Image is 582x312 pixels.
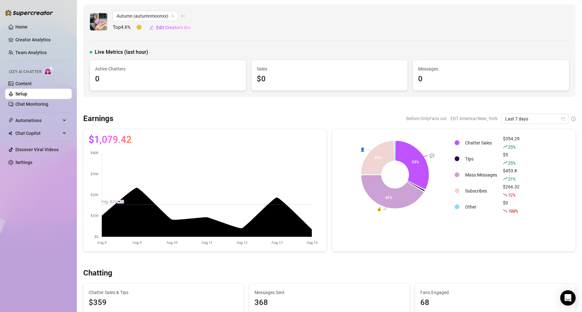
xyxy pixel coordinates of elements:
td: Subscribes [463,183,500,199]
div: 0 [95,73,241,85]
text: 💬 [430,153,434,158]
span: team [171,14,174,18]
img: Chat Copilot [8,131,12,135]
img: AI Chatter [44,66,54,76]
span: Izzy AI Chatter [9,69,41,75]
span: Automations [15,115,61,126]
span: 21 % [508,176,515,182]
img: Autumn [90,13,107,30]
a: Content [15,81,32,86]
div: $453.8 [503,167,520,183]
div: $354.29 [503,135,520,151]
span: thunderbolt [8,118,13,123]
a: Chat Monitoring [15,102,48,107]
span: Active Chatters [95,65,241,72]
a: Home [15,24,28,29]
h3: Earnings [83,114,113,124]
span: fall [503,209,507,213]
span: Top 4.6 % [113,24,136,31]
td: Chatter Sales [463,135,500,151]
span: 100 % [508,208,518,214]
td: Other [463,199,500,215]
button: Edit Creator's Bio [149,22,191,33]
div: Open Intercom Messenger [560,290,576,306]
span: Chatter Sales & Tips [89,289,238,296]
a: Settings [15,160,32,165]
span: $359 [89,297,238,309]
div: $5 [503,151,520,167]
div: $0 [257,73,402,85]
div: 0 [418,73,564,85]
span: Chat Copilot [15,128,61,138]
h3: Chatting [83,268,112,278]
span: Messages Sent [255,289,404,296]
a: Creator Analytics [15,35,67,45]
span: Fans Engaged [420,289,570,296]
span: rise [503,144,507,149]
span: rise [503,177,507,181]
span: $1,079.42 [89,135,132,145]
img: logo-BBDzfeDw.svg [5,10,53,16]
span: edit [149,25,154,30]
span: EDT America/New_York [450,114,497,123]
span: 🙂 [136,24,149,31]
span: Messages [418,65,564,72]
span: fall [503,193,507,197]
span: info-circle [571,117,576,121]
span: Before OnlyFans cut [406,114,447,123]
span: Sales [257,65,402,72]
td: Mass Messages [463,167,500,183]
text: 👤 [360,147,365,152]
text: 💰 [377,207,382,211]
span: Autumn (autumnmoonxx) [117,11,174,21]
span: Live Metrics (last hour) [95,48,148,56]
span: 25 % [508,144,515,150]
div: $266.32 [503,183,520,199]
a: Setup [15,91,27,96]
span: rise [503,160,507,165]
div: 68 [420,297,570,309]
a: Discover Viral Videos [15,147,59,152]
td: Tips [463,151,500,167]
span: Edit Creator's Bio [156,25,191,30]
span: 25 % [508,160,515,166]
a: Team Analytics [15,50,47,55]
span: calendar [561,117,565,121]
div: 368 [255,297,404,309]
span: Last 7 days [505,114,565,124]
span: ellipsis [181,11,185,21]
div: $0 [503,199,520,215]
span: 12 % [508,192,515,198]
